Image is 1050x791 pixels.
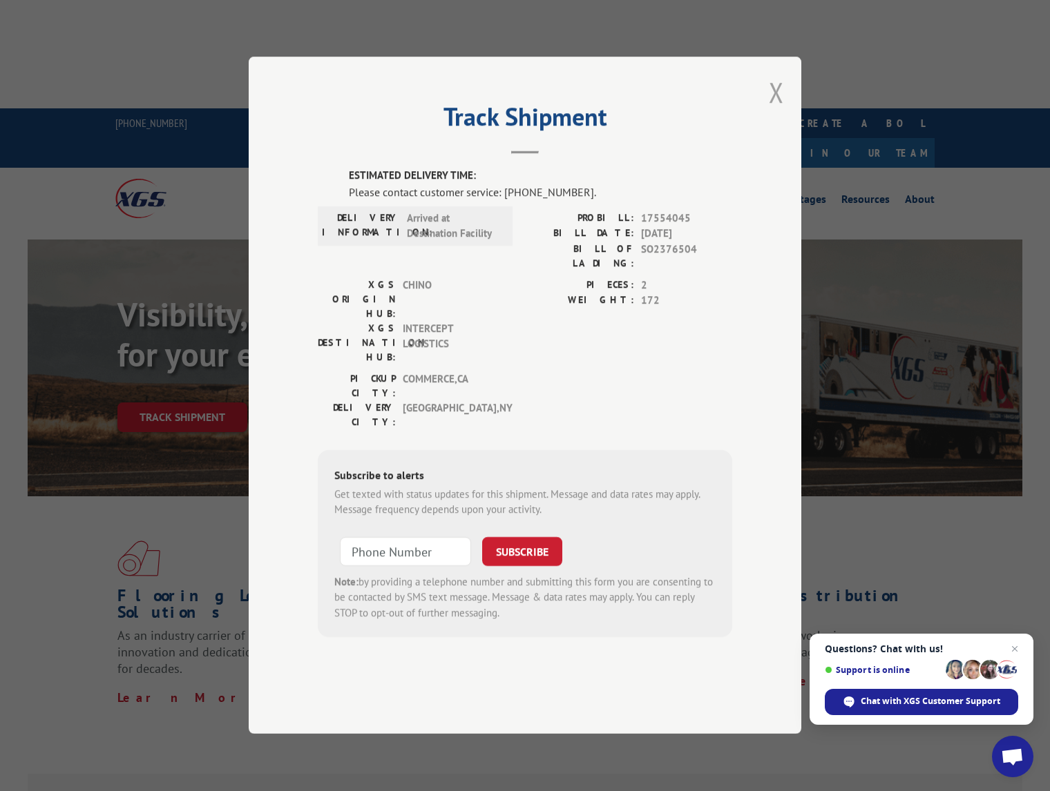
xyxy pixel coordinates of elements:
[525,277,634,293] label: PIECES:
[334,467,716,487] div: Subscribe to alerts
[349,168,732,184] label: ESTIMATED DELIVERY TIME:
[641,211,732,226] span: 17554045
[525,242,634,271] label: BILL OF LADING:
[403,277,496,321] span: CHINO
[318,277,396,321] label: XGS ORIGIN HUB:
[318,400,396,429] label: DELIVERY CITY:
[769,74,784,110] button: Close modal
[340,537,471,566] input: Phone Number
[825,665,941,675] span: Support is online
[641,293,732,309] span: 172
[861,695,1000,707] span: Chat with XGS Customer Support
[482,537,562,566] button: SUBSCRIBE
[525,226,634,242] label: BILL DATE:
[403,371,496,400] span: COMMERCE , CA
[334,487,716,518] div: Get texted with status updates for this shipment. Message and data rates may apply. Message frequ...
[641,277,732,293] span: 2
[825,689,1018,715] span: Chat with XGS Customer Support
[318,321,396,364] label: XGS DESTINATION HUB:
[992,736,1033,777] a: Open chat
[525,293,634,309] label: WEIGHT:
[334,575,359,588] strong: Note:
[318,371,396,400] label: PICKUP CITY:
[641,226,732,242] span: [DATE]
[403,400,496,429] span: [GEOGRAPHIC_DATA] , NY
[334,574,716,621] div: by providing a telephone number and submitting this form you are consenting to be contacted by SM...
[322,211,400,242] label: DELIVERY INFORMATION:
[349,184,732,200] div: Please contact customer service: [PHONE_NUMBER].
[641,242,732,271] span: SO2376504
[407,211,500,242] span: Arrived at Destination Facility
[525,211,634,226] label: PROBILL:
[318,107,732,133] h2: Track Shipment
[403,321,496,364] span: INTERCEPT LOGISTICS
[825,643,1018,654] span: Questions? Chat with us!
